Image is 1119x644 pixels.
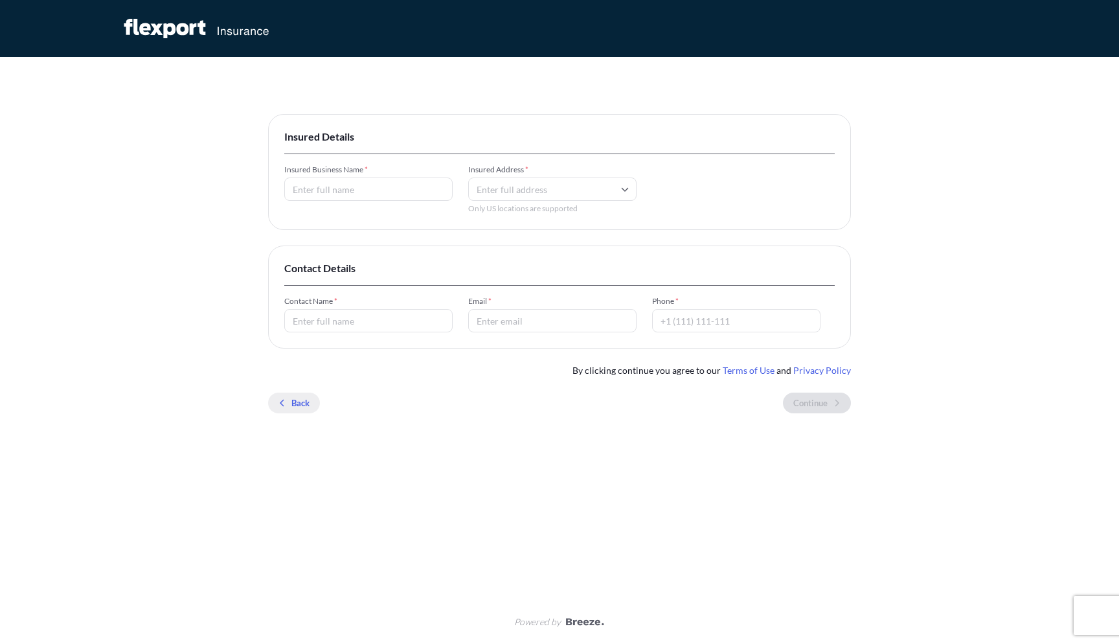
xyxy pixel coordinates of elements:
span: Only US locations are supported [468,203,637,214]
span: Contact Details [284,262,835,275]
span: Email [468,296,637,306]
a: Terms of Use [723,365,774,376]
span: Insured Business Name [284,165,453,175]
input: Enter email [468,309,637,332]
button: Back [268,393,320,413]
p: Continue [793,397,828,409]
input: Enter full name [284,309,453,332]
a: Privacy Policy [793,365,851,376]
span: By clicking continue you agree to our and [572,364,851,377]
span: Phone [652,296,820,306]
input: Enter full address [468,178,637,201]
span: Contact Name [284,296,453,306]
span: Insured Details [284,130,835,143]
button: Continue [783,393,851,413]
span: Insured Address [468,165,637,175]
span: Powered by [514,615,561,628]
p: Back [291,397,310,409]
input: +1 (111) 111-111 [652,309,820,332]
input: Enter full name [284,178,453,201]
